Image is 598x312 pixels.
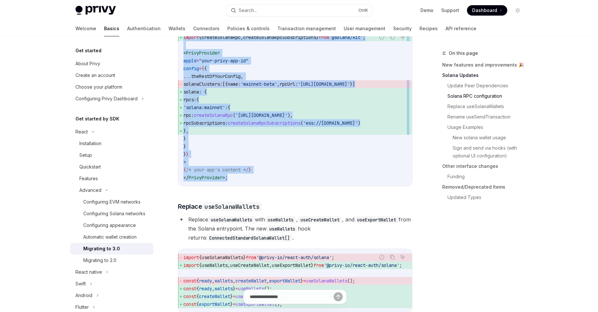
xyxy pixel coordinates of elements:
span: useCreateWallet [230,262,269,268]
span: { [196,97,199,103]
span: , [241,34,243,40]
a: About Privy [70,58,153,69]
a: Choose your platform [70,81,153,93]
span: , [267,278,269,284]
span: useExportWallet [272,262,311,268]
span: PrivyProvider [189,175,222,181]
a: Connectors [193,21,219,36]
div: Choose your platform [75,83,122,91]
a: Sign and send via hooks (with optional UI configuration) [453,143,528,161]
span: ; [399,262,402,268]
img: light logo [75,6,116,15]
span: < [183,50,186,56]
span: createSolanaRpc [194,112,233,118]
span: ; [363,34,365,40]
div: Migrating to 3.0 [83,245,120,253]
span: createWallet [235,278,267,284]
span: } [248,167,251,173]
a: Welcome [75,21,96,36]
span: , [241,73,243,79]
span: solanaClusters: [183,81,222,87]
div: Configuring Solana networks [83,210,145,218]
span: { [204,66,207,71]
h5: Get started by SDK [75,115,119,123]
div: Configuring EVM networks [83,198,140,206]
span: PrivyProvider [186,50,220,56]
span: rpcSubscriptions: [183,120,228,126]
a: Wallets [168,21,185,36]
a: User management [344,21,385,36]
span: '@privy-io/react-auth/solana' [324,262,399,268]
div: About Privy [75,60,100,68]
button: Copy the contents from the code block [388,33,396,41]
div: Installation [79,140,101,147]
span: '@privy-io/react-auth/solana' [256,255,332,260]
a: Recipes [419,21,438,36]
span: } [183,151,186,157]
span: ), [287,112,293,118]
span: { [199,34,202,40]
span: createSolanaRpc [202,34,241,40]
div: React [75,128,88,136]
li: Replace with , , and from the Solana entrypoint. The new hook returns . [178,215,412,242]
a: Updated Types [447,192,528,203]
span: } [311,262,313,268]
span: appId [183,58,196,64]
span: const [183,278,196,284]
span: } [186,151,189,157]
a: Policies & controls [227,21,270,36]
span: > [183,159,186,165]
span: }] [350,81,355,87]
span: 'mainnet-beta' [241,81,277,87]
a: Migrating to 2.0 [70,255,153,266]
span: = [303,278,306,284]
span: solana [183,89,199,95]
a: Demo [420,7,433,14]
span: } [300,278,303,284]
div: Create an account [75,71,115,79]
a: Support [441,7,459,14]
a: Replace useSolanaWallets [447,101,528,112]
a: Update Peer Dependencies [447,81,528,91]
code: useSolanaWallets [208,216,255,223]
a: Create an account [70,69,153,81]
button: Toggle dark mode [512,5,523,16]
span: = [196,58,199,64]
code: useCreateWallet [298,216,342,223]
span: createSolanaRpcSubscriptions [243,34,316,40]
span: , [228,262,230,268]
span: useWallets [238,286,264,292]
span: import [183,34,199,40]
button: Report incorrect code [378,253,386,261]
span: ( [300,120,303,126]
div: Configuring appearance [83,221,136,229]
a: Removed/Deprecated Items [442,182,528,192]
span: { [202,66,204,71]
span: : [225,105,228,110]
span: { [196,278,199,284]
span: [{ [222,81,228,87]
span: { [199,255,202,260]
span: ; [225,175,228,181]
div: Automatic wallet creation [83,233,137,241]
a: Migrating to 3.0 [70,243,153,255]
div: React native [75,268,102,276]
span: ; [332,255,334,260]
span: config [183,66,199,71]
button: Ask AI [398,33,407,41]
span: from [313,262,324,268]
a: Usage Examples [447,122,528,132]
span: import [183,255,199,260]
span: { [183,167,186,173]
span: ) [358,120,360,126]
span: const [183,286,196,292]
span: } [243,255,246,260]
span: { [196,286,199,292]
a: Basics [104,21,119,36]
a: Automatic wallet creation [70,231,153,243]
div: Quickstart [79,163,101,171]
span: (); [347,278,355,284]
a: Solana RPC configuration [447,91,528,101]
h5: Get started [75,47,101,55]
a: Setup [70,149,153,161]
